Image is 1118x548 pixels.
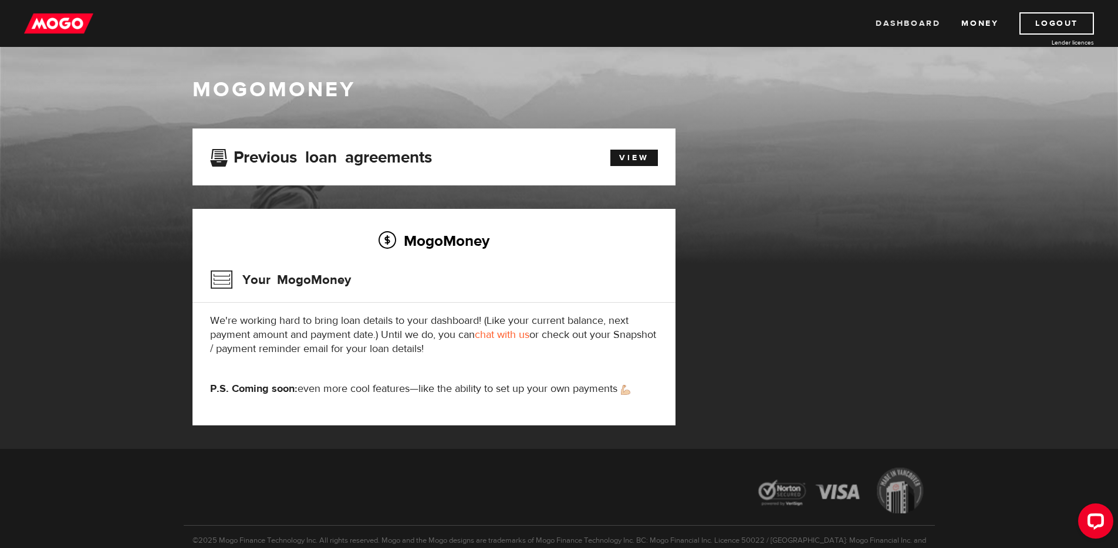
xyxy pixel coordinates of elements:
a: View [610,150,658,166]
h3: Your MogoMoney [210,265,351,295]
a: Money [961,12,998,35]
img: mogo_logo-11ee424be714fa7cbb0f0f49df9e16ec.png [24,12,93,35]
p: We're working hard to bring loan details to your dashboard! (Like your current balance, next paym... [210,314,658,356]
strong: P.S. Coming soon: [210,382,298,395]
a: Dashboard [876,12,940,35]
iframe: LiveChat chat widget [1069,499,1118,548]
a: Lender licences [1006,38,1094,47]
a: chat with us [475,328,529,341]
img: strong arm emoji [621,385,630,395]
h2: MogoMoney [210,228,658,253]
p: even more cool features—like the ability to set up your own payments [210,382,658,396]
a: Logout [1019,12,1094,35]
h3: Previous loan agreements [210,148,432,163]
h1: MogoMoney [192,77,926,102]
img: legal-icons-92a2ffecb4d32d839781d1b4e4802d7b.png [747,459,935,525]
